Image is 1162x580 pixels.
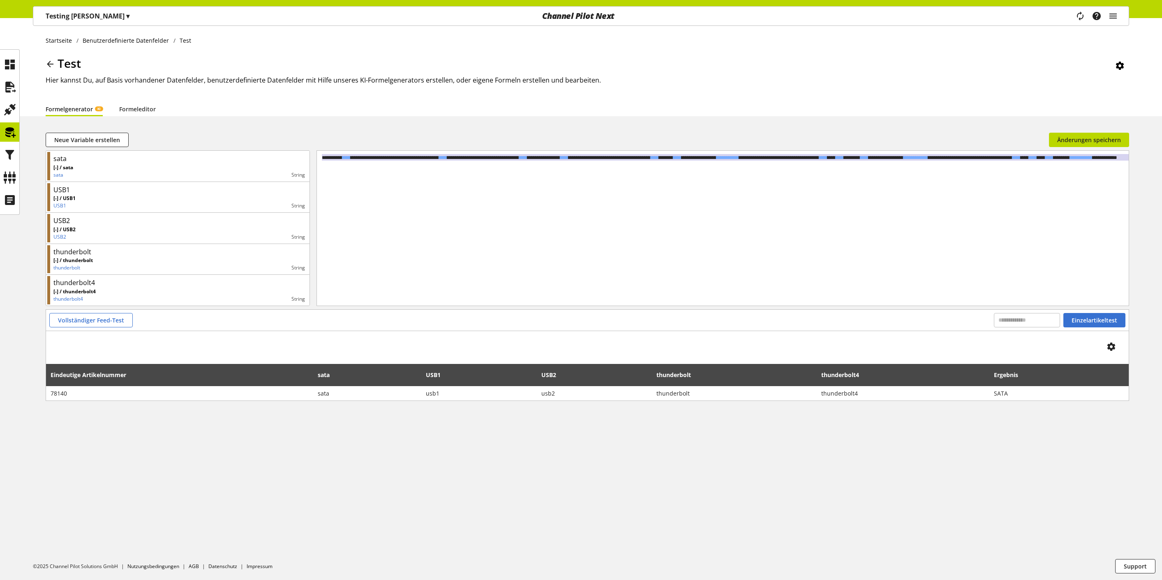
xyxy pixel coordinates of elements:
[53,278,95,288] div: thunderbolt4
[46,133,129,147] button: Neue Variable erstellen
[994,389,1124,398] span: SATA
[33,6,1129,26] nav: main navigation
[46,36,76,45] a: Startseite
[76,233,305,241] div: String
[1115,559,1155,573] button: Support
[33,563,127,570] li: ©2025 Channel Pilot Solutions GmbH
[96,295,305,303] div: String
[53,288,96,295] p: [-] / thunderbolt4
[1124,562,1147,571] span: Support
[73,171,305,179] div: String
[54,136,120,144] span: Neue Variable erstellen
[46,75,1129,85] h2: Hier kannst Du, auf Basis vorhandener Datenfelder, benutzerdefinierte Datenfelder mit Hilfe unser...
[46,105,103,113] a: FormelgeneratorKI
[1072,316,1117,325] span: Einzelartikeltest
[821,389,986,398] span: thunderbolt4
[656,371,691,379] span: thunderbolt
[53,257,93,264] p: [-] / thunderbolt
[53,154,67,163] div: sata
[426,371,441,379] span: USB1
[53,195,76,202] p: [-] / USB1
[53,247,91,257] div: thunderbolt
[53,295,96,303] p: thunderbolt4
[53,233,76,241] p: USB2
[247,563,273,570] a: Impressum
[656,389,813,398] span: thunderbolt
[994,371,1018,379] span: Ergebnis
[49,313,133,327] button: Vollständiger Feed-Test
[541,371,556,379] span: USB2
[119,105,156,113] a: Formeleditor
[58,55,81,71] span: Test
[1049,133,1129,147] button: Änderungen speichern
[58,316,124,325] span: Vollständiger Feed-Test
[126,12,129,21] span: ▾
[53,171,73,179] p: sata
[541,389,648,398] span: usb2
[189,563,199,570] a: AGB
[79,36,173,45] a: Benutzerdefinierte Datenfelder
[51,371,126,379] span: Eindeutige Artikelnummer
[53,202,76,209] p: USB1
[318,371,330,379] span: sata
[51,389,310,398] span: 78140
[53,264,93,272] p: thunderbolt
[53,185,70,195] div: USB1
[1063,313,1125,327] button: Einzelartikeltest
[46,11,129,21] p: Testing [PERSON_NAME]
[426,389,532,398] span: usb1
[127,563,179,570] a: Nutzungsbedingungen
[53,164,73,171] p: [-] / sata
[53,226,76,233] p: [-] / USB2
[76,202,305,209] div: String
[93,264,305,272] div: String
[1057,136,1121,144] span: Änderungen speichern
[821,371,859,379] span: thunderbolt4
[208,563,237,570] a: Datenschutz
[53,216,70,226] div: USB2
[318,389,417,398] span: sata
[97,106,101,111] span: KI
